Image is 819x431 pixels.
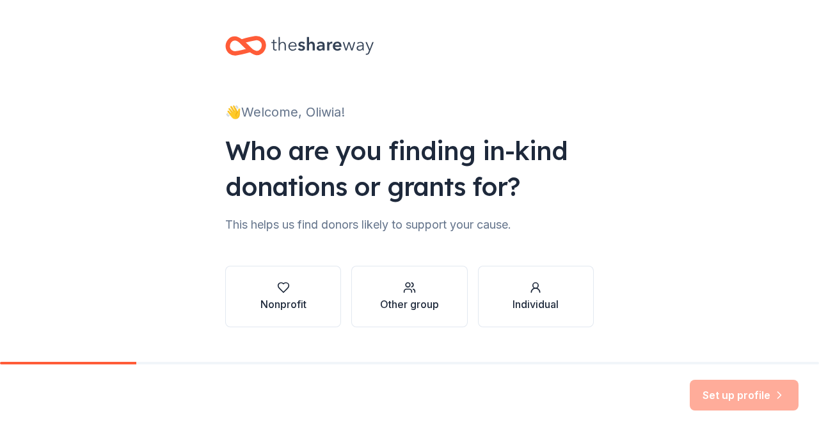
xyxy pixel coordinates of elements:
[225,102,594,122] div: 👋 Welcome, Oliwia!
[225,215,594,235] div: This helps us find donors likely to support your cause.
[260,297,306,312] div: Nonprofit
[380,297,439,312] div: Other group
[225,266,341,327] button: Nonprofit
[513,297,559,312] div: Individual
[478,266,594,327] button: Individual
[225,133,594,204] div: Who are you finding in-kind donations or grants for?
[351,266,467,327] button: Other group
